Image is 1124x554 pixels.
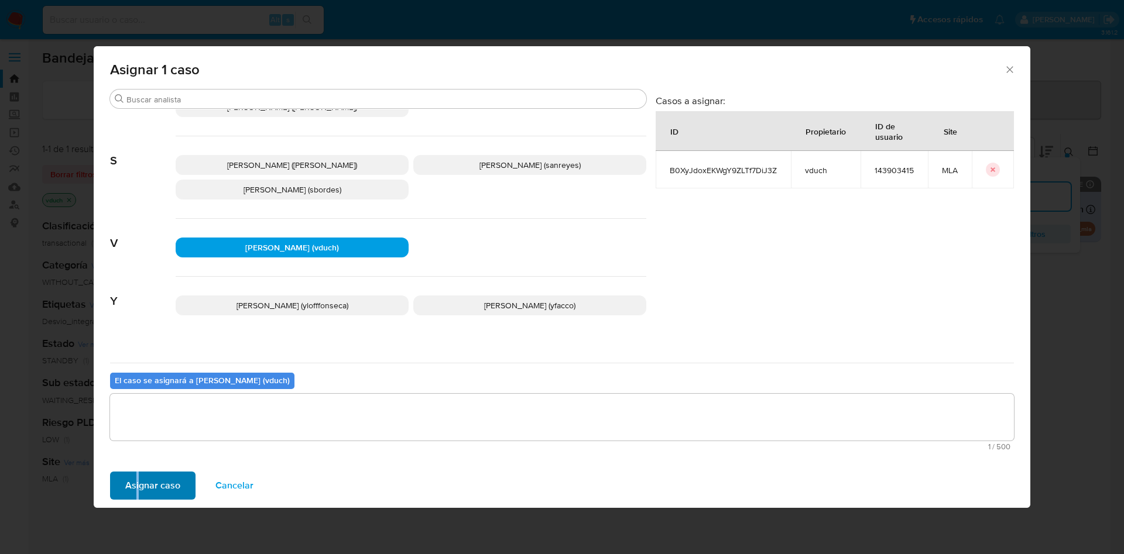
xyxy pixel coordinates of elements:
span: [PERSON_NAME] (sbordes) [244,184,341,195]
div: Site [930,117,971,145]
span: [PERSON_NAME] (sanreyes) [479,159,581,171]
button: Cancelar [200,472,269,500]
input: Buscar analista [126,94,642,105]
span: vduch [805,165,847,176]
span: Y [110,277,176,308]
span: B0XyJdoxEKWgY9ZLTf7DiJ3Z [670,165,777,176]
div: [PERSON_NAME] (vduch) [176,238,409,257]
div: Propietario [791,117,860,145]
span: [PERSON_NAME] ([PERSON_NAME]) [227,159,357,171]
span: Asignar 1 caso [110,63,1004,77]
span: [PERSON_NAME] (vduch) [245,242,339,253]
div: [PERSON_NAME] (ylofffonseca) [176,295,409,315]
span: 143903415 [875,165,914,176]
div: [PERSON_NAME] (sanreyes) [413,155,646,175]
div: [PERSON_NAME] (sbordes) [176,180,409,199]
div: [PERSON_NAME] ([PERSON_NAME]) [176,155,409,175]
button: Buscar [115,94,124,104]
div: [PERSON_NAME] (yfacco) [413,295,646,315]
button: Asignar caso [110,472,196,500]
div: ID [656,117,693,145]
span: Máximo 500 caracteres [114,443,1010,450]
button: Cerrar ventana [1004,64,1015,74]
span: MLA [942,165,958,176]
h3: Casos a asignar: [656,95,1014,106]
b: El caso se asignará a [PERSON_NAME] (vduch) [115,374,290,386]
div: ID de usuario [861,112,927,150]
span: [PERSON_NAME] (ylofffonseca) [237,300,348,311]
span: V [110,219,176,250]
button: icon-button [986,163,1000,177]
span: Asignar caso [125,473,180,498]
span: S [110,136,176,168]
span: Cancelar [215,473,253,498]
span: [PERSON_NAME] (yfacco) [484,300,575,311]
div: assign-modal [94,46,1030,508]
